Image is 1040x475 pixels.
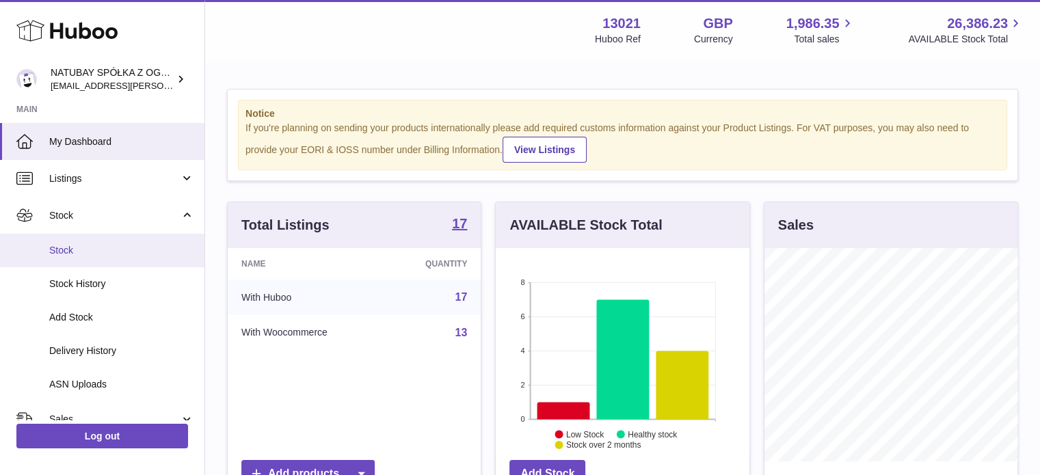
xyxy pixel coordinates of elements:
span: Stock [49,209,180,222]
a: 17 [455,291,468,303]
span: Delivery History [49,344,194,357]
text: 8 [521,278,525,286]
div: If you're planning on sending your products internationally please add required customs informati... [245,122,1000,163]
strong: Notice [245,107,1000,120]
text: Low Stock [566,429,604,439]
span: Stock [49,244,194,257]
h3: AVAILABLE Stock Total [509,216,662,234]
span: ASN Uploads [49,378,194,391]
a: 26,386.23 AVAILABLE Stock Total [908,14,1024,46]
span: AVAILABLE Stock Total [908,33,1024,46]
span: Stock History [49,277,194,290]
img: kacper.antkowski@natubay.pl [16,69,37,90]
a: 1,986.35 Total sales [786,14,855,46]
span: My Dashboard [49,135,194,148]
strong: 17 [452,217,467,230]
strong: 13021 [602,14,641,33]
text: 6 [521,312,525,321]
span: Listings [49,172,180,185]
a: View Listings [503,137,587,163]
a: Log out [16,424,188,448]
span: [EMAIL_ADDRESS][PERSON_NAME][DOMAIN_NAME] [51,80,274,91]
th: Quantity [385,248,481,280]
strong: GBP [703,14,732,33]
span: Total sales [794,33,855,46]
text: 4 [521,347,525,355]
td: With Woocommerce [228,315,385,351]
td: With Huboo [228,280,385,315]
text: 2 [521,381,525,389]
text: Healthy stock [628,429,678,439]
div: NATUBAY SPÓŁKA Z OGRANICZONĄ ODPOWIEDZIALNOŚCIĄ [51,66,174,92]
th: Name [228,248,385,280]
a: 13 [455,327,468,338]
h3: Sales [778,216,814,234]
span: Sales [49,413,180,426]
text: Stock over 2 months [566,440,641,450]
div: Huboo Ref [595,33,641,46]
div: Currency [694,33,733,46]
span: 1,986.35 [786,14,840,33]
a: 17 [452,217,467,233]
span: Add Stock [49,311,194,324]
text: 0 [521,415,525,423]
h3: Total Listings [241,216,330,234]
span: 26,386.23 [947,14,1008,33]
